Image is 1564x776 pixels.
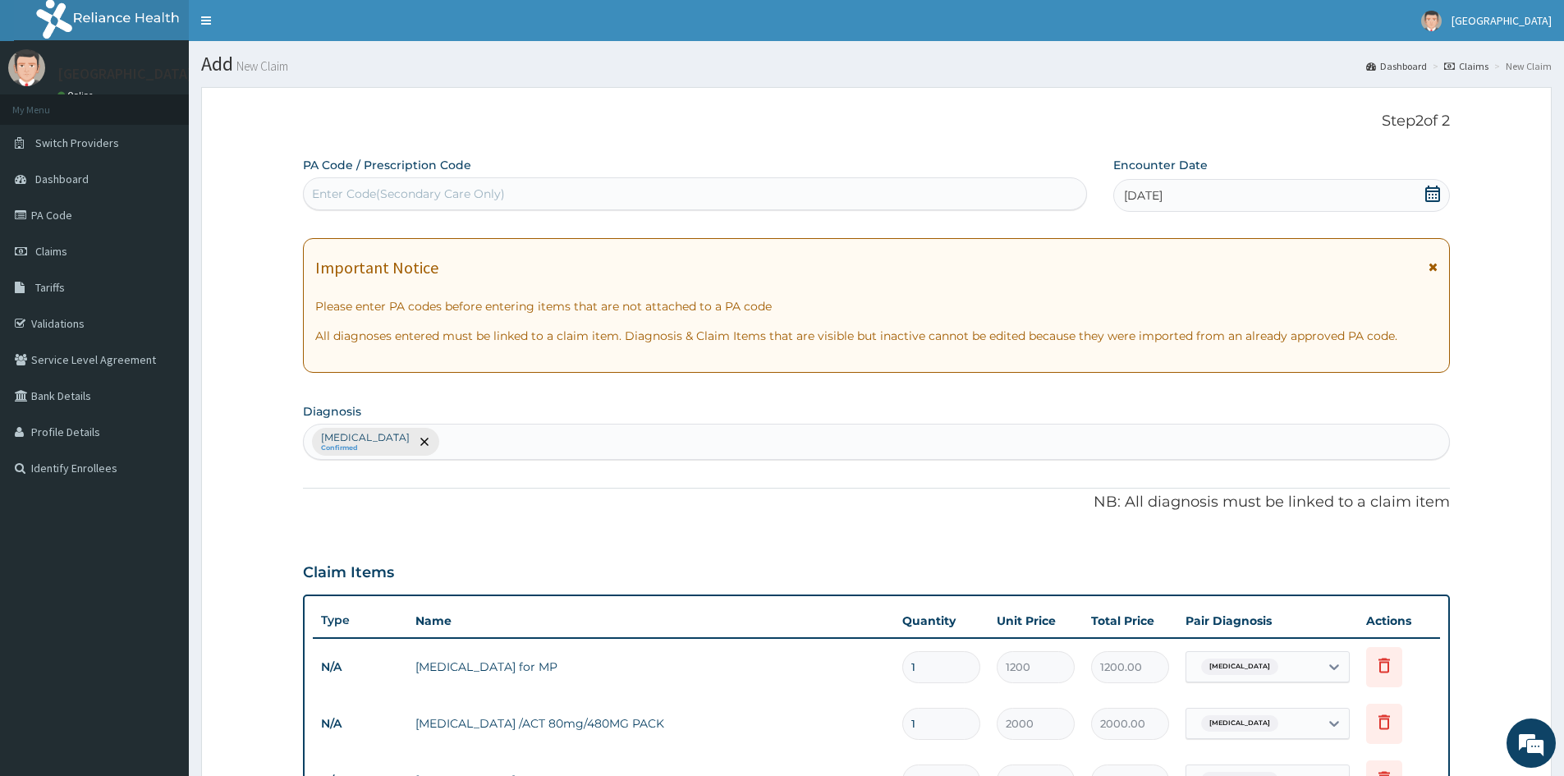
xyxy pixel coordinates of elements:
[1083,604,1177,637] th: Total Price
[269,8,309,48] div: Minimize live chat window
[233,60,288,72] small: New Claim
[321,444,410,452] small: Confirmed
[1421,11,1442,31] img: User Image
[315,259,438,277] h1: Important Notice
[1358,604,1440,637] th: Actions
[30,82,67,123] img: d_794563401_company_1708531726252_794563401
[8,49,45,86] img: User Image
[95,207,227,373] span: We're online!
[85,92,276,113] div: Chat with us now
[57,90,97,101] a: Online
[1452,13,1552,28] span: [GEOGRAPHIC_DATA]
[57,67,193,81] p: [GEOGRAPHIC_DATA]
[35,172,89,186] span: Dashboard
[201,53,1552,75] h1: Add
[35,244,67,259] span: Claims
[1113,157,1208,173] label: Encounter Date
[303,112,1450,131] p: Step 2 of 2
[303,492,1450,513] p: NB: All diagnosis must be linked to a claim item
[35,280,65,295] span: Tariffs
[1201,715,1278,732] span: [MEDICAL_DATA]
[1177,604,1358,637] th: Pair Diagnosis
[407,707,894,740] td: [MEDICAL_DATA] /ACT 80mg/480MG PACK
[315,298,1438,315] p: Please enter PA codes before entering items that are not attached to a PA code
[407,604,894,637] th: Name
[312,186,505,202] div: Enter Code(Secondary Care Only)
[894,604,988,637] th: Quantity
[303,403,361,420] label: Diagnosis
[303,157,471,173] label: PA Code / Prescription Code
[1201,659,1278,675] span: [MEDICAL_DATA]
[321,431,410,444] p: [MEDICAL_DATA]
[8,448,313,506] textarea: Type your message and hit 'Enter'
[988,604,1083,637] th: Unit Price
[303,564,394,582] h3: Claim Items
[407,650,894,683] td: [MEDICAL_DATA] for MP
[1366,59,1427,73] a: Dashboard
[315,328,1438,344] p: All diagnoses entered must be linked to a claim item. Diagnosis & Claim Items that are visible bu...
[313,652,407,682] td: N/A
[1444,59,1488,73] a: Claims
[1490,59,1552,73] li: New Claim
[417,434,432,449] span: remove selection option
[35,135,119,150] span: Switch Providers
[1124,187,1163,204] span: [DATE]
[313,709,407,739] td: N/A
[313,605,407,636] th: Type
